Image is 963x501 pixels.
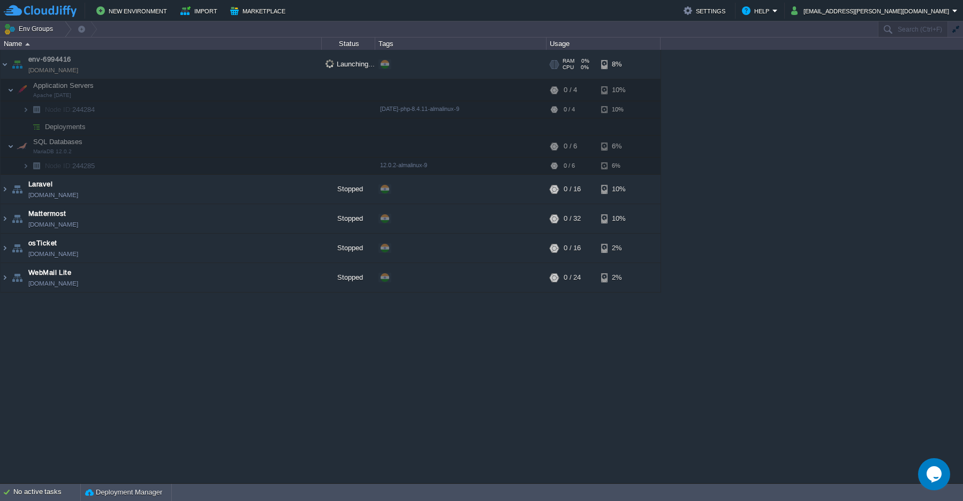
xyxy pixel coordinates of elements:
[180,4,221,17] button: Import
[601,234,636,263] div: 2%
[564,263,581,292] div: 0 / 24
[29,158,44,174] img: AMDAwAAAACH5BAEAAAAALAAAAAABAAEAAAICRAEAOw==
[380,106,459,112] span: [DATE]-php-8.4.11-almalinux-9
[29,118,44,135] img: AMDAwAAAACH5BAEAAAAALAAAAAABAAEAAAICRAEAOw==
[22,158,29,174] img: AMDAwAAAACH5BAEAAAAALAAAAAABAAEAAAICRAEAOw==
[32,138,84,146] a: SQL DatabasesMariaDB 12.0.2
[28,179,52,190] a: Laravel
[564,101,575,118] div: 0 / 4
[32,81,95,90] span: Application Servers
[29,101,44,118] img: AMDAwAAAACH5BAEAAAAALAAAAAABAAEAAAICRAEAOw==
[45,106,72,114] span: Node ID:
[376,38,546,50] div: Tags
[28,208,66,219] a: Mattermost
[322,175,375,204] div: Stopped
[44,105,96,114] a: Node ID:244284
[563,58,574,64] span: RAM
[28,219,78,230] a: [DOMAIN_NAME]
[28,267,71,278] a: WebMail Lite
[1,38,321,50] div: Name
[1,50,9,79] img: AMDAwAAAACH5BAEAAAAALAAAAAABAAEAAAICRAEAOw==
[1,204,9,233] img: AMDAwAAAACH5BAEAAAAALAAAAAABAAEAAAICRAEAOw==
[322,263,375,292] div: Stopped
[564,175,581,204] div: 0 / 16
[28,190,78,200] a: [DOMAIN_NAME]
[578,64,589,71] span: 0%
[45,162,72,170] span: Node ID:
[579,58,589,64] span: 0%
[28,238,57,249] a: osTicket
[25,43,30,46] img: AMDAwAAAACH5BAEAAAAALAAAAAABAAEAAAICRAEAOw==
[564,234,581,263] div: 0 / 16
[601,263,636,292] div: 2%
[28,65,78,76] a: [DOMAIN_NAME]
[601,136,636,157] div: 6%
[28,278,78,289] a: [DOMAIN_NAME]
[10,175,25,204] img: AMDAwAAAACH5BAEAAAAALAAAAAABAAEAAAICRAEAOw==
[564,204,581,233] div: 0 / 32
[33,148,72,155] span: MariaDB 12.0.2
[601,175,636,204] div: 10%
[85,487,162,498] button: Deployment Manager
[601,50,636,79] div: 8%
[547,38,660,50] div: Usage
[33,92,71,99] span: Apache [DATE]
[1,234,9,263] img: AMDAwAAAACH5BAEAAAAALAAAAAABAAEAAAICRAEAOw==
[791,4,952,17] button: [EMAIL_ADDRESS][PERSON_NAME][DOMAIN_NAME]
[14,79,29,101] img: AMDAwAAAACH5BAEAAAAALAAAAAABAAEAAAICRAEAOw==
[380,162,427,168] span: 12.0.2-almalinux-9
[742,4,772,17] button: Help
[325,59,375,68] span: Launching...
[14,136,29,157] img: AMDAwAAAACH5BAEAAAAALAAAAAABAAEAAAICRAEAOw==
[7,136,14,157] img: AMDAwAAAACH5BAEAAAAALAAAAAABAAEAAAICRAEAOw==
[322,234,375,263] div: Stopped
[564,136,577,157] div: 0 / 6
[563,64,574,71] span: CPU
[44,105,96,114] span: 244284
[13,484,80,501] div: No active tasks
[1,175,9,204] img: AMDAwAAAACH5BAEAAAAALAAAAAABAAEAAAICRAEAOw==
[322,204,375,233] div: Stopped
[601,158,636,174] div: 6%
[96,4,170,17] button: New Environment
[32,81,95,89] a: Application ServersApache [DATE]
[28,54,71,65] a: env-6994416
[684,4,729,17] button: Settings
[22,118,29,135] img: AMDAwAAAACH5BAEAAAAALAAAAAABAAEAAAICRAEAOw==
[918,458,952,490] iframe: chat widget
[564,79,577,101] div: 0 / 4
[4,4,77,18] img: CloudJiffy
[10,50,25,79] img: AMDAwAAAACH5BAEAAAAALAAAAAABAAEAAAICRAEAOw==
[44,161,96,170] span: 244285
[28,249,78,259] a: [DOMAIN_NAME]
[10,204,25,233] img: AMDAwAAAACH5BAEAAAAALAAAAAABAAEAAAICRAEAOw==
[1,263,9,292] img: AMDAwAAAACH5BAEAAAAALAAAAAABAAEAAAICRAEAOw==
[601,204,636,233] div: 10%
[44,122,87,131] a: Deployments
[32,137,84,146] span: SQL Databases
[601,79,636,101] div: 10%
[4,21,57,36] button: Env Groups
[601,101,636,118] div: 10%
[10,263,25,292] img: AMDAwAAAACH5BAEAAAAALAAAAAABAAEAAAICRAEAOw==
[564,158,575,174] div: 0 / 6
[7,79,14,101] img: AMDAwAAAACH5BAEAAAAALAAAAAABAAEAAAICRAEAOw==
[10,234,25,263] img: AMDAwAAAACH5BAEAAAAALAAAAAABAAEAAAICRAEAOw==
[22,101,29,118] img: AMDAwAAAACH5BAEAAAAALAAAAAABAAEAAAICRAEAOw==
[322,38,375,50] div: Status
[44,161,96,170] a: Node ID:244285
[230,4,289,17] button: Marketplace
